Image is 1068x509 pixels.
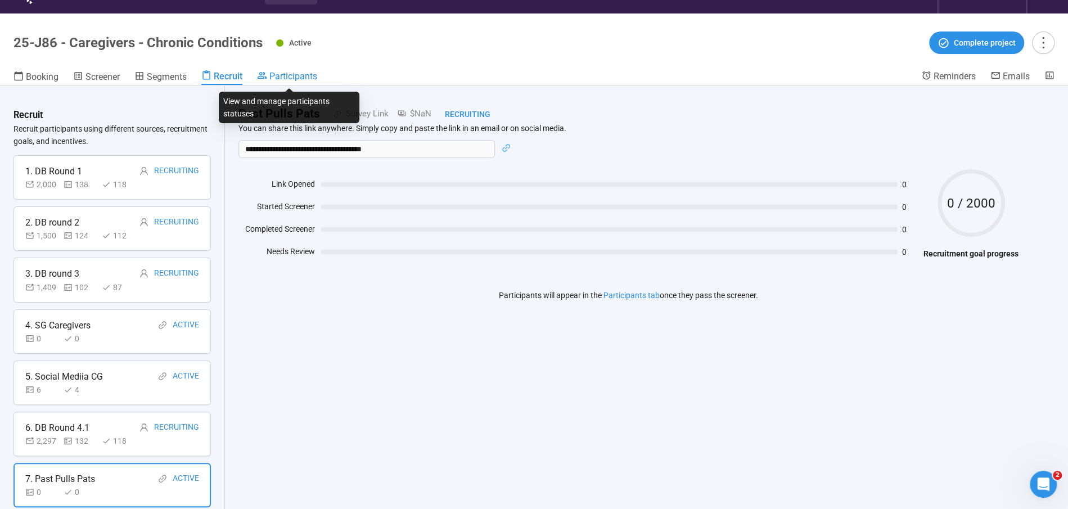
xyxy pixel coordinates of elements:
[139,423,148,432] span: user
[257,70,317,84] a: Participants
[990,70,1030,84] a: Emails
[1003,71,1030,82] span: Emails
[25,318,91,332] div: 4. SG Caregivers
[25,164,82,178] div: 1. DB Round 1
[25,472,95,486] div: 7. Past Pulls Pats
[902,181,918,188] span: 0
[389,107,431,121] div: $NaN
[25,281,59,294] div: 1,409
[1053,471,1062,480] span: 2
[25,215,79,229] div: 2. DB round 2
[158,474,167,483] span: link
[929,31,1024,54] button: Complete project
[154,164,199,178] div: Recruiting
[238,178,315,195] div: Link Opened
[64,486,97,498] div: 0
[64,178,97,191] div: 138
[102,281,136,294] div: 87
[499,289,758,301] p: Participants will appear in the once they pass the screener.
[902,248,918,256] span: 0
[219,92,359,123] div: View and manage participants statuses
[25,267,79,281] div: 3. DB round 3
[158,372,167,381] span: link
[102,435,136,447] div: 118
[154,267,199,281] div: Recruiting
[1032,31,1055,54] button: more
[173,318,199,332] div: Active
[85,71,120,82] span: Screener
[902,203,918,211] span: 0
[154,215,199,229] div: Recruiting
[26,71,58,82] span: Booking
[269,71,317,82] span: Participants
[923,247,1019,260] h4: Recruitment goal progress
[954,37,1016,49] span: Complete project
[173,370,199,384] div: Active
[154,421,199,435] div: Recruiting
[25,178,59,191] div: 2,000
[64,384,97,396] div: 4
[25,435,59,447] div: 2,297
[64,332,97,345] div: 0
[603,291,660,300] a: Participants tab
[25,384,59,396] div: 6
[158,321,167,330] span: link
[13,35,263,51] h1: 25-J86 - Caregivers - Chronic Conditions
[25,229,59,242] div: 1,500
[13,108,43,123] h3: Recruit
[238,245,315,262] div: Needs Review
[1030,471,1057,498] iframe: Intercom live chat
[139,166,148,175] span: user
[934,71,976,82] span: Reminders
[134,70,187,85] a: Segments
[102,229,136,242] div: 112
[238,200,315,217] div: Started Screener
[13,70,58,85] a: Booking
[139,218,148,227] span: user
[73,70,120,85] a: Screener
[13,123,211,147] p: Recruit participants using different sources, recruitment goals, and incentives.
[64,281,97,294] div: 102
[25,332,59,345] div: 0
[502,143,511,152] span: link
[938,197,1005,210] span: 0 / 2000
[147,71,187,82] span: Segments
[173,472,199,486] div: Active
[238,123,1019,133] p: You can share this link anywhere. Simply copy and paste the link in an email or on social media.
[201,70,242,85] a: Recruit
[1035,35,1051,50] span: more
[102,178,136,191] div: 118
[341,107,389,121] div: Survey Link
[139,269,148,278] span: user
[64,229,97,242] div: 124
[25,370,103,384] div: 5. Social Mediia CG
[431,108,490,120] div: Recruiting
[289,38,312,47] span: Active
[214,71,242,82] span: Recruit
[64,435,97,447] div: 132
[902,226,918,233] span: 0
[25,486,59,498] div: 0
[921,70,976,84] a: Reminders
[238,223,315,240] div: Completed Screener
[25,421,89,435] div: 6. DB Round 4.1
